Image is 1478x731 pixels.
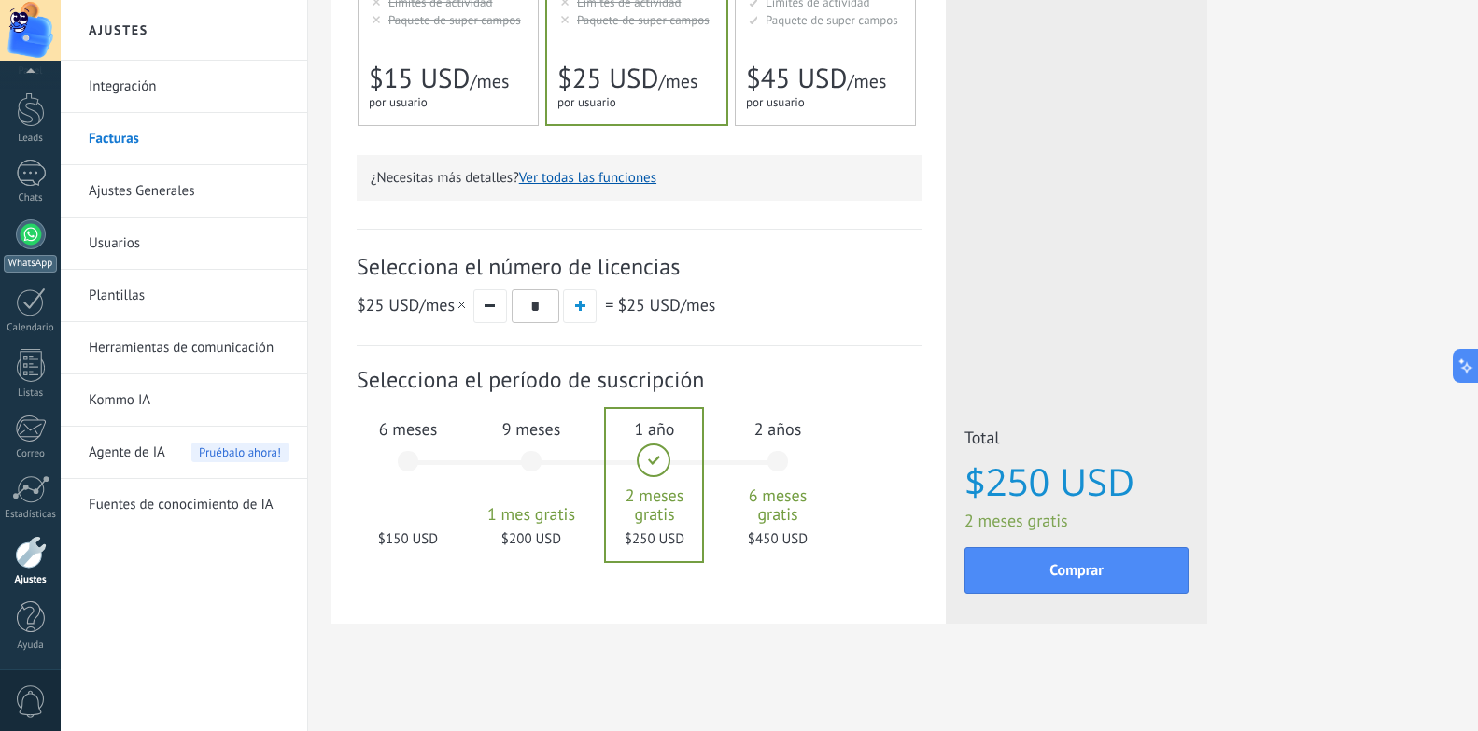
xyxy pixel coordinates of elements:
span: Selecciona el período de suscripción [357,365,922,394]
a: Plantillas [89,270,289,322]
span: $25 USD [617,294,680,316]
span: = [605,294,613,316]
span: 1 mes gratis [481,505,582,524]
a: Integración [89,61,289,113]
a: Agente de IA Pruébalo ahora! [89,427,289,479]
span: Agente de IA [89,427,165,479]
a: Fuentes de conocimiento de IA [89,479,289,531]
span: por usuario [557,94,616,110]
div: Calendario [4,322,58,334]
span: $250 USD [604,530,705,548]
div: WhatsApp [4,255,57,273]
span: 1 año [604,418,705,440]
span: 2 años [727,418,828,440]
span: /mes [847,69,886,93]
span: $200 USD [481,530,582,548]
a: Facturas [89,113,289,165]
span: 6 meses gratis [727,486,828,524]
li: Fuentes de conocimiento de IA [61,479,307,530]
span: /mes [357,294,469,316]
span: 2 meses gratis [604,486,705,524]
span: por usuario [746,94,805,110]
span: Comprar [1049,564,1104,577]
span: $250 USD [964,461,1189,502]
span: Paquete de super campos [766,12,898,28]
span: Selecciona el número de licencias [357,252,922,281]
button: Ver todas las funciones [519,169,656,187]
li: Integración [61,61,307,113]
span: Paquete de super campos [388,12,521,28]
span: /mes [470,69,509,93]
span: Paquete de super campos [577,12,710,28]
div: Estadísticas [4,509,58,521]
li: Ajustes Generales [61,165,307,218]
span: $25 USD [357,294,419,316]
li: Herramientas de comunicación [61,322,307,374]
span: 9 meses [481,418,582,440]
div: Ayuda [4,640,58,652]
div: Correo [4,448,58,460]
span: 2 meses gratis [964,510,1189,531]
li: Agente de IA [61,427,307,479]
a: Kommo IA [89,374,289,427]
a: Usuarios [89,218,289,270]
span: 6 meses [358,418,458,440]
p: ¿Necesitas más detalles? [371,169,908,187]
div: Chats [4,192,58,204]
div: Leads [4,133,58,145]
li: Facturas [61,113,307,165]
span: $15 USD [369,61,470,96]
span: Total [964,427,1189,454]
span: $25 USD [557,61,658,96]
li: Kommo IA [61,374,307,427]
span: por usuario [369,94,428,110]
div: Listas [4,387,58,400]
li: Plantillas [61,270,307,322]
div: Ajustes [4,574,58,586]
span: /mes [658,69,697,93]
a: Ajustes Generales [89,165,289,218]
span: $150 USD [358,530,458,548]
span: $450 USD [727,530,828,548]
a: Herramientas de comunicación [89,322,289,374]
span: $45 USD [746,61,847,96]
li: Usuarios [61,218,307,270]
span: Pruébalo ahora! [191,443,289,462]
span: /mes [617,294,715,316]
button: Comprar [964,547,1189,594]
